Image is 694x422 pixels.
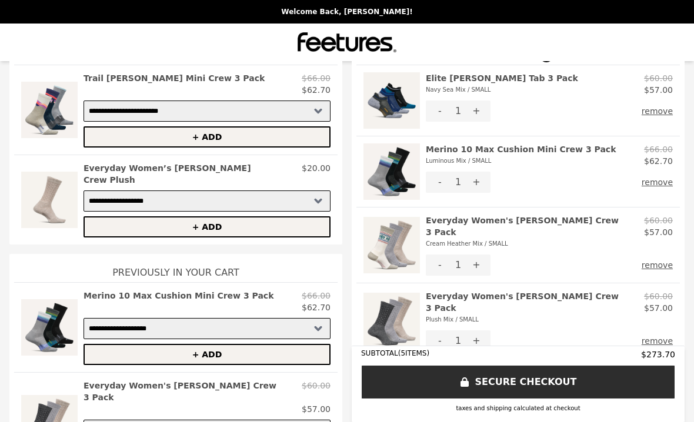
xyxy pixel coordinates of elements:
h2: Everyday Women's [PERSON_NAME] Crew 3 Pack [426,215,639,250]
select: Select a product variant [84,190,331,212]
button: + ADD [84,216,331,237]
span: ( 5 ITEMS) [398,349,429,357]
h1: Previously In Your Cart [14,254,338,282]
p: $60.00 [644,290,673,302]
button: SECURE CHECKOUT [361,365,675,399]
h2: Everyday Women's [PERSON_NAME] Crew 3 Pack [84,380,297,403]
img: Everyday Women's Max Cushion Crew 3 Pack [363,290,420,351]
span: SUBTOTAL [361,349,398,357]
div: 1 [454,172,462,193]
p: $57.00 [302,403,331,415]
h2: Elite [PERSON_NAME] Tab 3 Pack [426,72,578,96]
button: - [426,172,454,193]
select: Select a product variant [84,101,331,122]
h2: Everyday Women's [PERSON_NAME] Crew 3 Pack [426,290,639,326]
button: remove [642,101,673,122]
p: $62.70 [644,155,673,167]
p: $66.00 [302,72,331,84]
button: - [426,254,454,276]
h2: Trail [PERSON_NAME] Mini Crew 3 Pack [84,72,265,84]
p: $57.00 [644,302,673,314]
button: remove [642,254,673,276]
p: $60.00 [302,380,331,403]
p: $60.00 [644,215,673,226]
div: 1 [454,101,462,122]
span: $273.70 [641,349,675,360]
h2: Merino 10 Max Cushion Mini Crew 3 Pack [84,290,273,302]
button: - [426,330,454,351]
img: Merino 10 Max Cushion Mini Crew 3 Pack [21,290,78,365]
div: 1 [454,254,462,276]
p: $60.00 [644,72,673,84]
img: Everyday Women’s Max Cushion Crew Plush [21,162,78,237]
p: $20.00 [302,162,331,186]
div: Plush Mix / SMALL [426,314,639,326]
button: + ADD [84,344,331,365]
div: Luminous Mix / SMALL [426,155,616,167]
button: + [462,330,491,351]
button: remove [642,172,673,193]
p: $62.70 [302,302,331,313]
div: taxes and shipping calculated at checkout [361,404,675,413]
button: + [462,101,491,122]
img: Brand Logo [298,31,396,54]
button: + [462,254,491,276]
p: Welcome Back, [PERSON_NAME]! [7,7,687,16]
p: $62.70 [302,84,331,96]
p: $66.00 [644,143,673,155]
p: $57.00 [644,84,673,96]
button: remove [642,330,673,351]
img: Everyday Women's Max Cushion Crew 3 Pack [363,215,420,276]
p: $57.00 [644,226,673,238]
h2: Merino 10 Max Cushion Mini Crew 3 Pack [426,143,616,167]
img: Elite Max Cushion Tab 3 Pack [363,72,420,129]
h2: Everyday Women’s [PERSON_NAME] Crew Plush [84,162,297,186]
button: + ADD [84,126,331,148]
p: $66.00 [302,290,331,302]
button: - [426,101,454,122]
img: Merino 10 Max Cushion Mini Crew 3 Pack [363,143,420,200]
div: Cream Heather Mix / SMALL [426,238,639,250]
div: 1 [454,330,462,351]
img: Trail Max Cushion Mini Crew 3 Pack [21,72,78,148]
button: + [462,172,491,193]
select: Select a product variant [84,318,331,339]
div: Navy Sea Mix / SMALL [426,84,578,96]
